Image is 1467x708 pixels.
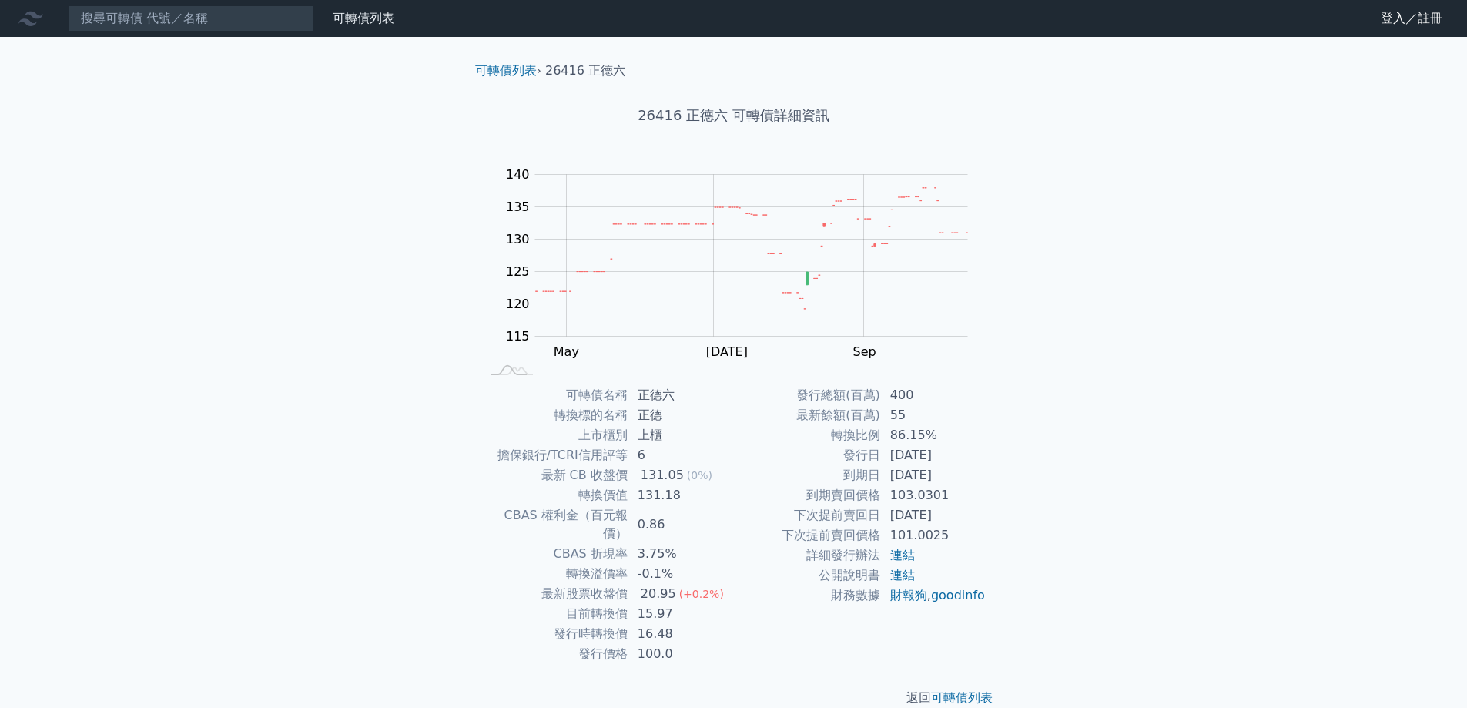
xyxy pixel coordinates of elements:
td: 100.0 [628,644,734,664]
td: [DATE] [881,505,986,525]
td: 400 [881,385,986,405]
td: 0.86 [628,505,734,544]
h1: 26416 正德六 可轉債詳細資訊 [463,105,1005,126]
input: 搜尋可轉債 代號／名稱 [68,5,314,32]
tspan: 120 [506,297,530,311]
td: 到期賣回價格 [734,485,881,505]
g: Chart [498,167,991,359]
td: 轉換比例 [734,425,881,445]
td: CBAS 折現率 [481,544,628,564]
span: (+0.2%) [679,588,724,600]
td: , [881,586,986,606]
li: › [475,62,541,80]
td: 最新股票收盤價 [481,584,628,604]
td: 到期日 [734,465,881,485]
a: 登入／註冊 [1368,6,1455,31]
td: 上櫃 [628,425,734,445]
a: 可轉債列表 [931,690,993,705]
a: 連結 [890,568,915,582]
a: 可轉債列表 [475,63,537,78]
td: 發行總額(百萬) [734,385,881,405]
tspan: 135 [506,200,530,214]
tspan: May [554,344,579,359]
td: [DATE] [881,465,986,485]
td: 最新餘額(百萬) [734,405,881,425]
td: 131.18 [628,485,734,505]
td: 目前轉換價 [481,604,628,624]
td: 下次提前賣回價格 [734,525,881,545]
td: 發行價格 [481,644,628,664]
tspan: 130 [506,232,530,247]
td: 發行時轉換價 [481,624,628,644]
td: 上市櫃別 [481,425,628,445]
span: (0%) [687,469,712,482]
td: 86.15% [881,425,986,445]
td: 正德六 [628,385,734,405]
td: 轉換價值 [481,485,628,505]
a: goodinfo [931,588,985,602]
td: 55 [881,405,986,425]
td: 發行日 [734,445,881,465]
td: 正德 [628,405,734,425]
td: 15.97 [628,604,734,624]
td: 103.0301 [881,485,986,505]
td: 轉換標的名稱 [481,405,628,425]
tspan: [DATE] [706,344,748,359]
td: CBAS 權利金（百元報價） [481,505,628,544]
td: -0.1% [628,564,734,584]
a: 可轉債列表 [333,11,394,25]
tspan: 140 [506,167,530,182]
li: 26416 正德六 [545,62,625,80]
td: 可轉債名稱 [481,385,628,405]
td: 公開說明書 [734,565,881,586]
td: [DATE] [881,445,986,465]
td: 最新 CB 收盤價 [481,465,628,485]
td: 下次提前賣回日 [734,505,881,525]
td: 轉換溢價率 [481,564,628,584]
td: 擔保銀行/TCRI信用評等 [481,445,628,465]
td: 101.0025 [881,525,986,545]
tspan: 115 [506,329,530,344]
div: 20.95 [638,585,679,603]
tspan: Sep [852,344,876,359]
div: 131.05 [638,466,687,485]
a: 連結 [890,548,915,562]
td: 詳細發行辦法 [734,545,881,565]
tspan: 125 [506,264,530,279]
td: 3.75% [628,544,734,564]
a: 財報狗 [890,588,927,602]
p: 返回 [463,689,1005,707]
td: 6 [628,445,734,465]
td: 16.48 [628,624,734,644]
td: 財務數據 [734,586,881,606]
